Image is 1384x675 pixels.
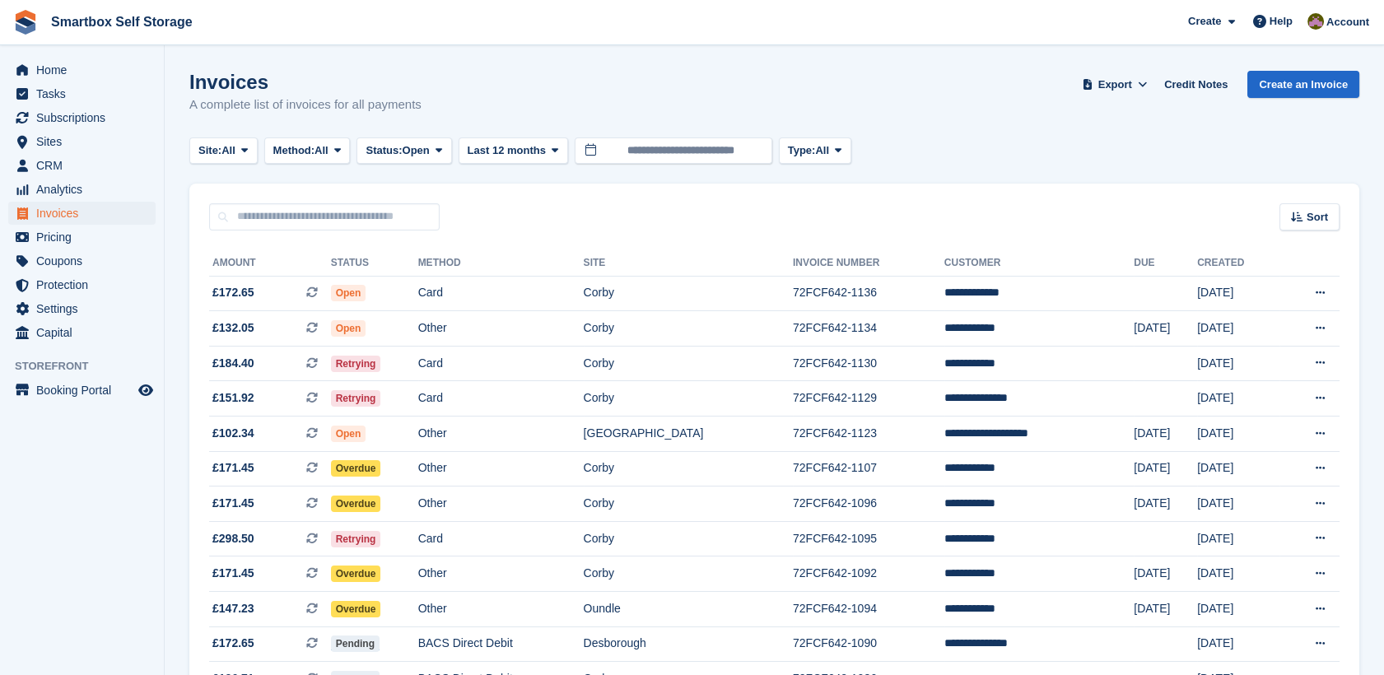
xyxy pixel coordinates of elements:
[209,250,331,277] th: Amount
[1158,71,1234,98] a: Credit Notes
[793,626,944,662] td: 72FCF642-1090
[36,58,135,81] span: Home
[584,381,793,417] td: Corby
[584,250,793,277] th: Site
[1307,13,1324,30] img: Kayleigh Devlin
[8,154,156,177] a: menu
[793,486,944,522] td: 72FCF642-1096
[198,142,221,159] span: Site:
[1079,71,1151,98] button: Export
[1197,486,1279,522] td: [DATE]
[1134,250,1197,277] th: Due
[418,346,584,381] td: Card
[815,142,829,159] span: All
[331,635,380,652] span: Pending
[36,178,135,201] span: Analytics
[793,451,944,486] td: 72FCF642-1107
[8,202,156,225] a: menu
[36,273,135,296] span: Protection
[584,521,793,556] td: Corby
[1134,556,1197,592] td: [DATE]
[1270,13,1293,30] span: Help
[1188,13,1221,30] span: Create
[212,600,254,617] span: £147.23
[212,635,254,652] span: £172.65
[273,142,315,159] span: Method:
[418,521,584,556] td: Card
[331,390,381,407] span: Retrying
[1197,521,1279,556] td: [DATE]
[1134,451,1197,486] td: [DATE]
[331,566,381,582] span: Overdue
[8,297,156,320] a: menu
[44,8,199,35] a: Smartbox Self Storage
[136,380,156,400] a: Preview store
[212,319,254,337] span: £132.05
[8,249,156,272] a: menu
[418,486,584,522] td: Other
[15,358,164,375] span: Storefront
[8,106,156,129] a: menu
[793,276,944,311] td: 72FCF642-1136
[418,417,584,452] td: Other
[1197,381,1279,417] td: [DATE]
[36,130,135,153] span: Sites
[331,460,381,477] span: Overdue
[418,556,584,592] td: Other
[418,451,584,486] td: Other
[212,425,254,442] span: £102.34
[8,58,156,81] a: menu
[1134,592,1197,627] td: [DATE]
[8,321,156,344] a: menu
[584,451,793,486] td: Corby
[584,417,793,452] td: [GEOGRAPHIC_DATA]
[779,137,851,165] button: Type: All
[331,250,418,277] th: Status
[331,320,366,337] span: Open
[36,249,135,272] span: Coupons
[264,137,351,165] button: Method: All
[1197,417,1279,452] td: [DATE]
[212,530,254,547] span: £298.50
[189,71,422,93] h1: Invoices
[793,346,944,381] td: 72FCF642-1130
[418,381,584,417] td: Card
[418,276,584,311] td: Card
[584,486,793,522] td: Corby
[584,592,793,627] td: Oundle
[459,137,568,165] button: Last 12 months
[403,142,430,159] span: Open
[418,592,584,627] td: Other
[331,426,366,442] span: Open
[8,130,156,153] a: menu
[366,142,402,159] span: Status:
[944,250,1134,277] th: Customer
[1098,77,1132,93] span: Export
[212,495,254,512] span: £171.45
[36,321,135,344] span: Capital
[8,273,156,296] a: menu
[189,137,258,165] button: Site: All
[584,556,793,592] td: Corby
[793,381,944,417] td: 72FCF642-1129
[36,202,135,225] span: Invoices
[13,10,38,35] img: stora-icon-8386f47178a22dfd0bd8f6a31ec36ba5ce8667c1dd55bd0f319d3a0aa187defe.svg
[8,226,156,249] a: menu
[221,142,235,159] span: All
[418,250,584,277] th: Method
[1307,209,1328,226] span: Sort
[793,417,944,452] td: 72FCF642-1123
[331,531,381,547] span: Retrying
[8,379,156,402] a: menu
[1197,250,1279,277] th: Created
[788,142,816,159] span: Type:
[8,178,156,201] a: menu
[36,226,135,249] span: Pricing
[189,95,422,114] p: A complete list of invoices for all payments
[212,389,254,407] span: £151.92
[36,297,135,320] span: Settings
[212,284,254,301] span: £172.65
[36,82,135,105] span: Tasks
[468,142,546,159] span: Last 12 months
[793,556,944,592] td: 72FCF642-1092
